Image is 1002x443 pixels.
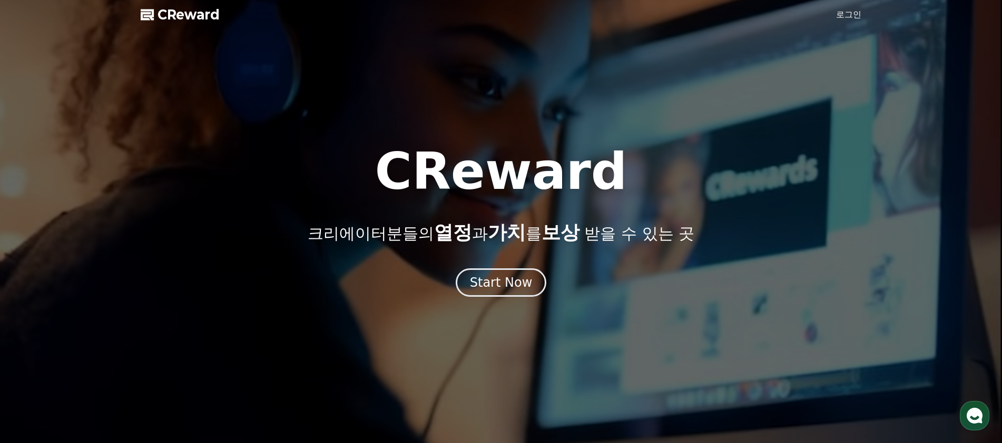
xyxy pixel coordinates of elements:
span: 열정 [434,221,472,243]
p: 크리에이터분들의 과 를 받을 수 있는 곳 [308,222,694,243]
a: 대화 [70,334,136,360]
a: 로그인 [836,8,861,21]
div: Start Now [470,274,533,291]
a: 홈 [3,334,70,360]
h1: CReward [375,146,627,197]
a: 설정 [136,334,202,360]
span: 대화 [96,350,109,358]
button: Start Now [456,268,547,297]
span: 보상 [542,221,579,243]
span: 홈 [33,349,40,358]
a: Start Now [456,279,547,289]
span: 가치 [488,221,526,243]
a: CReward [141,6,220,23]
span: 설정 [163,349,175,358]
span: CReward [158,6,220,23]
